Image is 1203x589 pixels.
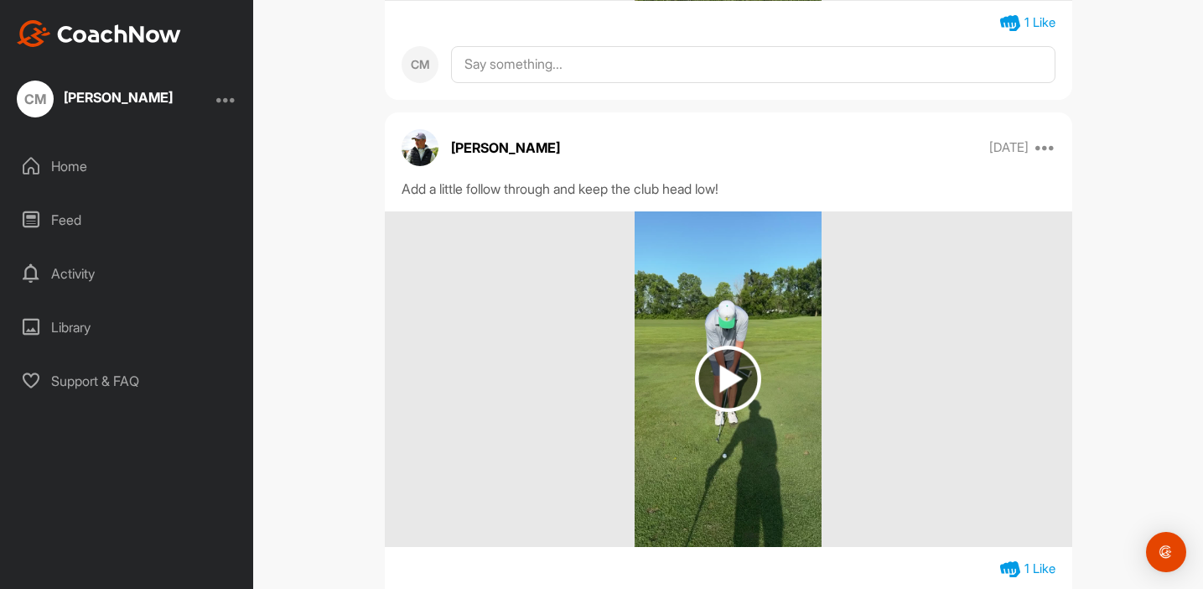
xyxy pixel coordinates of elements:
[17,20,181,47] img: CoachNow
[9,306,246,348] div: Library
[1024,13,1055,33] div: 1 Like
[402,129,438,166] img: avatar
[402,46,438,83] div: CM
[1146,532,1186,572] div: Open Intercom Messenger
[989,139,1029,156] p: [DATE]
[635,211,822,547] img: media
[695,346,761,412] img: play
[17,81,54,117] div: CM
[9,199,246,241] div: Feed
[9,360,246,402] div: Support & FAQ
[451,138,560,158] p: [PERSON_NAME]
[9,145,246,187] div: Home
[9,253,246,294] div: Activity
[402,179,1055,199] div: Add a little follow through and keep the club head low!
[64,91,173,104] div: [PERSON_NAME]
[1024,560,1055,579] div: 1 Like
